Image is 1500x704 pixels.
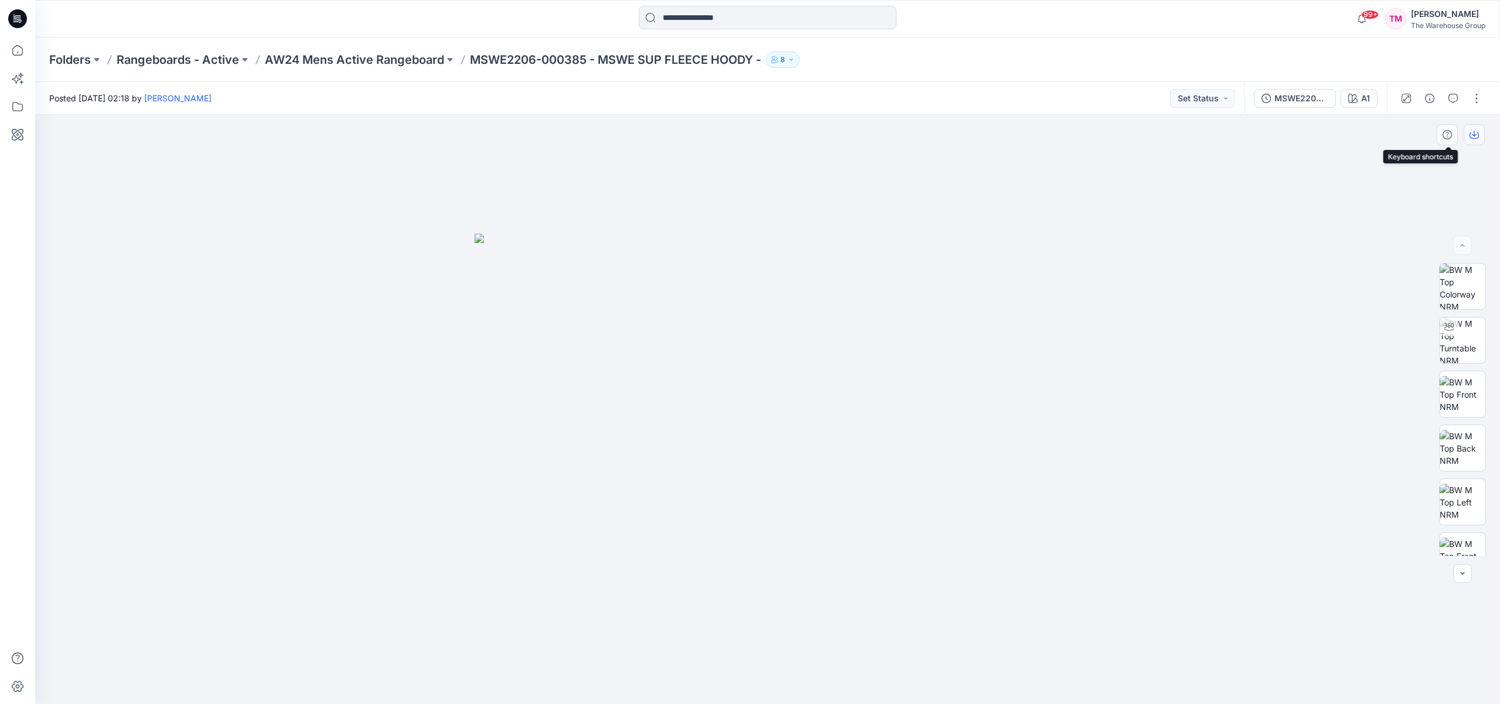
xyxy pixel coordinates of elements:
[1440,484,1485,521] img: BW M Top Left NRM
[1440,317,1485,363] img: BW M Top Turntable NRM
[1420,89,1439,108] button: Details
[1411,7,1485,21] div: [PERSON_NAME]
[1411,21,1485,30] div: The Warehouse Group
[265,52,444,68] a: AW24 Mens Active Rangeboard
[144,93,212,103] a: [PERSON_NAME]
[1341,89,1378,108] button: A1
[1274,92,1328,105] div: MSWE2206-000385 - MSWE SUP FLEECE HOODY -
[49,52,91,68] a: Folders
[117,52,239,68] a: Rangeboards - Active
[1440,264,1485,309] img: BW M Top Colorway NRM
[766,52,800,68] button: 8
[1254,89,1336,108] button: MSWE2206-000385 - MSWE SUP FLEECE HOODY -
[1440,376,1485,413] img: BW M Top Front NRM
[475,234,1061,704] img: eyJhbGciOiJIUzI1NiIsImtpZCI6IjAiLCJzbHQiOiJzZXMiLCJ0eXAiOiJKV1QifQ.eyJkYXRhIjp7InR5cGUiOiJzdG9yYW...
[49,92,212,104] span: Posted [DATE] 02:18 by
[780,53,785,66] p: 8
[1440,538,1485,575] img: BW M Top Front Chest NRM
[1385,8,1406,29] div: TM
[1440,430,1485,467] img: BW M Top Back NRM
[1361,10,1379,19] span: 99+
[470,52,761,68] p: MSWE2206-000385 - MSWE SUP FLEECE HOODY -
[1361,92,1370,105] div: A1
